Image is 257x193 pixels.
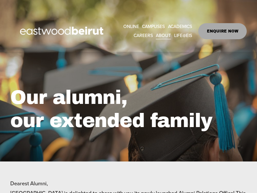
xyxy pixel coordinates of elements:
[174,32,192,40] span: LIFE@EIS
[142,22,165,31] a: folder dropdown
[156,32,171,40] span: ABOUT
[156,31,171,40] a: folder dropdown
[168,23,192,31] span: ACADEMICS
[10,15,115,48] img: EastwoodIS Global Site
[123,22,139,31] a: ONLINE
[10,86,247,132] h1: Our alumni, our extended family
[198,23,247,39] a: ENQUIRE NOW
[174,31,192,40] a: folder dropdown
[168,22,192,31] a: folder dropdown
[134,31,153,40] a: CAREERS
[142,23,165,31] span: CAMPUSES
